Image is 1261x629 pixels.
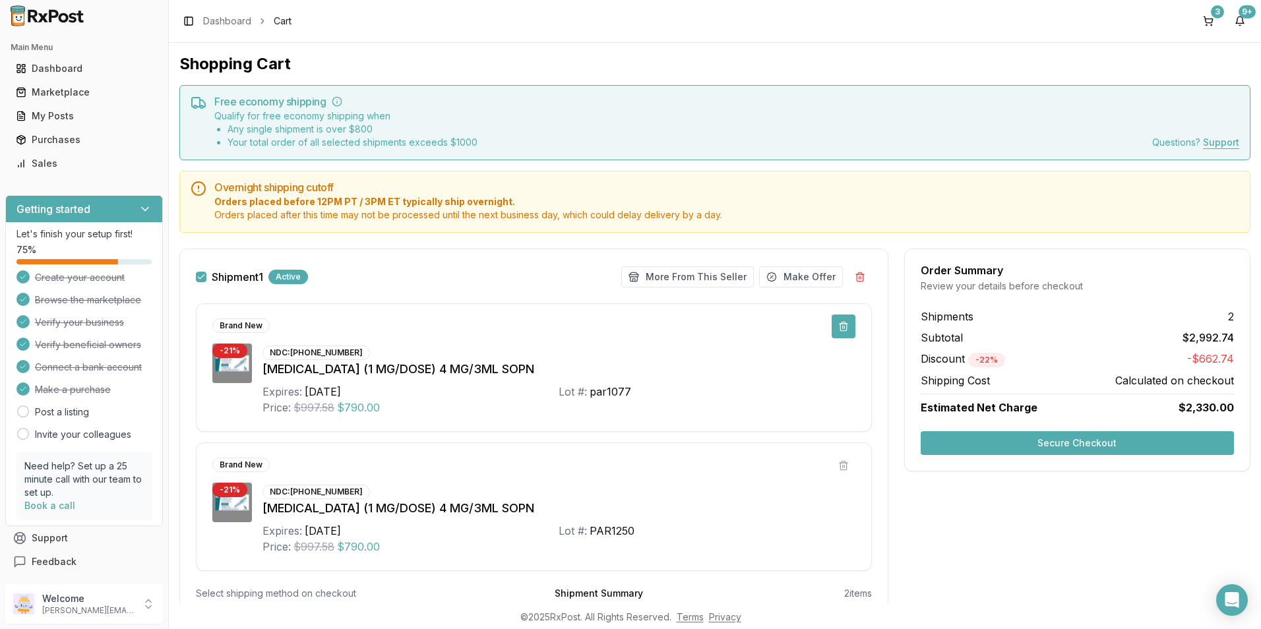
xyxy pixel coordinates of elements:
div: Price: [262,539,291,554]
span: Verify beneficial owners [35,338,141,351]
h2: Main Menu [11,42,158,53]
a: Privacy [709,611,741,622]
span: Subtotal [921,330,963,345]
p: [PERSON_NAME][EMAIL_ADDRESS][DOMAIN_NAME] [42,605,134,616]
a: Post a listing [35,405,89,419]
span: Connect a bank account [35,361,142,374]
a: Marketplace [11,80,158,104]
label: Shipment 1 [212,272,263,282]
div: par1077 [590,384,631,400]
p: Need help? Set up a 25 minute call with our team to set up. [24,460,144,499]
a: Terms [677,611,704,622]
button: Feedback [5,550,163,574]
div: Expires: [262,523,302,539]
div: Shipment Summary [555,587,643,600]
span: Orders placed after this time may not be processed until the next business day, which could delay... [214,208,1239,222]
button: 3 [1198,11,1219,32]
span: $997.58 [293,400,334,415]
div: [DATE] [305,523,341,539]
li: Your total order of all selected shipments exceeds $ 1000 [228,136,477,149]
button: My Posts [5,105,163,127]
span: $2,992.74 [1183,330,1234,345]
div: PAR1250 [590,523,634,539]
img: Ozempic (1 MG/DOSE) 4 MG/3ML SOPN [212,483,252,522]
img: User avatar [13,593,34,614]
div: Expires: [262,384,302,400]
div: - 21 % [212,483,247,497]
a: My Posts [11,104,158,128]
div: Price: [262,400,291,415]
span: Orders placed before 12PM PT / 3PM ET typically ship overnight. [214,195,1239,208]
a: Purchases [11,128,158,152]
div: [MEDICAL_DATA] (1 MG/DOSE) 4 MG/3ML SOPN [262,360,855,378]
p: Let's finish your setup first! [16,227,152,241]
div: NDC: [PHONE_NUMBER] [262,345,370,360]
span: Create your account [35,271,125,284]
div: - 21 % [212,344,247,358]
img: Ozempic (1 MG/DOSE) 4 MG/3ML SOPN [212,344,252,383]
div: 2 items [844,587,872,600]
div: Brand New [212,458,270,472]
h5: Free economy shipping [214,96,1239,107]
span: Estimated Net Charge [921,401,1037,414]
h5: Overnight shipping cutoff [214,182,1239,193]
a: Dashboard [11,57,158,80]
div: Sales [16,157,152,170]
a: Sales [11,152,158,175]
div: Review your details before checkout [921,280,1234,293]
div: Dashboard [16,62,152,75]
div: Lot #: [559,523,587,539]
div: Marketplace [16,86,152,99]
button: Marketplace [5,82,163,103]
nav: breadcrumb [203,15,292,28]
div: [MEDICAL_DATA] (1 MG/DOSE) 4 MG/3ML SOPN [262,499,855,518]
div: Qualify for free economy shipping when [214,109,477,149]
h3: Getting started [16,201,90,217]
span: 75 % [16,243,36,256]
li: Any single shipment is over $ 800 [228,123,477,136]
div: Select shipping method on checkout [196,587,512,600]
span: $2,330.00 [1179,400,1234,415]
div: Brand New [212,318,270,333]
div: - 22 % [968,353,1005,367]
button: More From This Seller [621,266,754,287]
span: Browse the marketplace [35,293,141,307]
p: Welcome [42,592,134,605]
button: Sales [5,153,163,174]
div: 3 [1211,5,1224,18]
div: Questions? [1152,136,1239,149]
button: Secure Checkout [921,431,1234,455]
img: RxPost Logo [5,5,90,26]
div: NDC: [PHONE_NUMBER] [262,485,370,499]
span: 2 [1228,309,1234,324]
span: Make a purchase [35,383,111,396]
button: Support [5,526,163,550]
span: $790.00 [337,400,380,415]
span: Discount [921,352,1005,365]
span: Verify your business [35,316,124,329]
span: Shipping Cost [921,373,990,388]
span: Calculated on checkout [1115,373,1234,388]
span: $997.58 [293,539,334,554]
button: Purchases [5,129,163,150]
div: Active [268,270,308,284]
span: $790.00 [337,539,380,554]
span: -$662.74 [1187,351,1234,367]
button: Make Offer [759,266,843,287]
button: Dashboard [5,58,163,79]
a: Book a call [24,500,75,511]
div: My Posts [16,109,152,123]
div: [DATE] [305,384,341,400]
div: Lot #: [559,384,587,400]
button: 9+ [1229,11,1250,32]
a: Invite your colleagues [35,428,131,441]
div: Purchases [16,133,152,146]
span: Shipments [921,309,973,324]
a: Dashboard [203,15,251,28]
div: Open Intercom Messenger [1216,584,1248,616]
span: Feedback [32,555,77,568]
div: Order Summary [921,265,1234,276]
h1: Shopping Cart [179,53,1250,75]
span: Cart [274,15,292,28]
